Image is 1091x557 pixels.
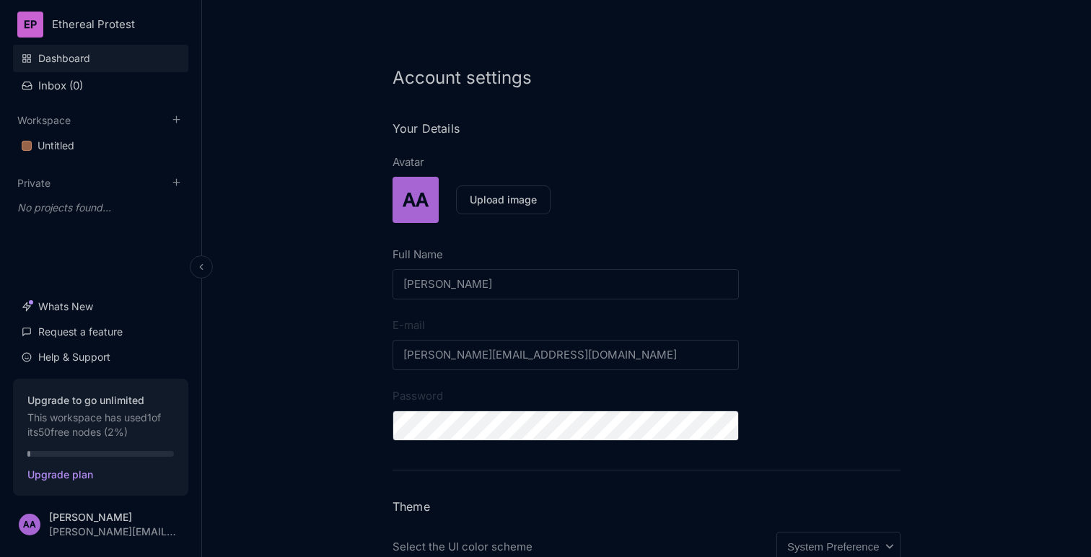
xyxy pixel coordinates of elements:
[393,538,697,556] div: Select the UI color scheme
[456,185,551,214] button: Upload image
[13,343,188,371] a: Help & Support
[13,45,188,72] a: Dashboard
[49,526,176,537] div: [PERSON_NAME][EMAIL_ADDRESS][DOMAIN_NAME]
[393,499,901,514] h3: Theme
[17,177,51,189] button: Private
[393,317,739,334] label: E-mail
[13,379,188,496] button: Upgrade to go unlimitedThis workspace has used1of its50free nodes (2%)Upgrade plan
[13,132,188,160] div: Untitled
[393,154,901,171] label: Avatar
[13,128,188,165] div: Workspace
[17,12,43,38] div: EP
[27,468,174,481] span: Upgrade plan
[52,18,161,31] div: Ethereal Protest
[49,512,176,522] div: [PERSON_NAME]
[13,190,188,225] div: Private
[393,121,901,136] h3: Your Details
[17,114,71,126] button: Workspace
[393,177,439,223] div: AA
[27,393,174,439] div: This workspace has used 1 of its 50 free nodes ( 2 %)
[13,195,188,221] div: No projects found...
[27,393,174,408] strong: Upgrade to go unlimited
[13,503,188,545] button: AA[PERSON_NAME][PERSON_NAME][EMAIL_ADDRESS][DOMAIN_NAME]
[393,269,739,299] input: Enter a display name
[13,293,188,320] a: Whats New
[17,12,184,38] button: EPEthereal Protest
[13,132,188,159] a: Untitled
[393,69,901,87] h1: Account settings
[393,246,739,263] label: Full Name
[38,137,74,154] div: Untitled
[393,387,739,405] label: Password
[19,514,40,535] div: AA
[13,318,188,346] a: Request a feature
[13,73,188,98] button: Inbox (0)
